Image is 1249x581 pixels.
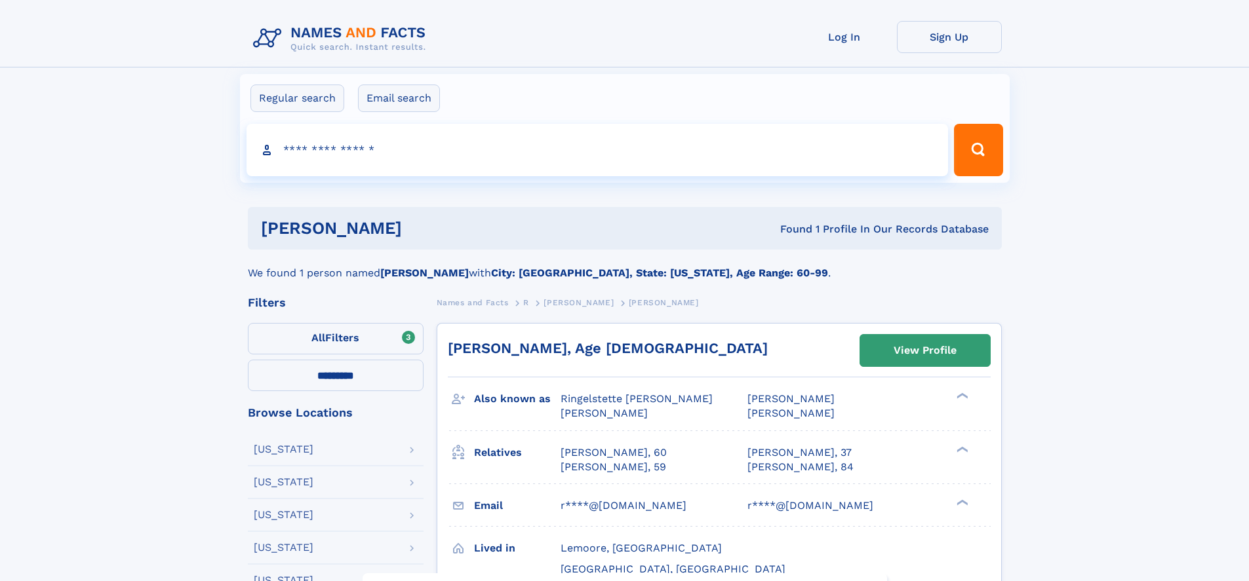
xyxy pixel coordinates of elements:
[358,84,440,112] label: Email search
[747,407,835,419] span: [PERSON_NAME]
[561,542,722,554] span: Lemoore, [GEOGRAPHIC_DATA]
[248,297,424,309] div: Filters
[860,335,990,366] a: View Profile
[248,250,1002,281] div: We found 1 person named with .
[261,220,591,236] h1: [PERSON_NAME]
[437,294,509,310] a: Names and Facts
[254,510,313,520] div: [US_STATE]
[523,298,529,307] span: R
[629,298,699,307] span: [PERSON_NAME]
[747,392,835,405] span: [PERSON_NAME]
[311,331,325,344] span: All
[254,444,313,455] div: [US_STATE]
[380,267,469,279] b: [PERSON_NAME]
[474,495,561,517] h3: Email
[953,498,969,506] div: ❯
[897,21,1002,53] a: Sign Up
[561,445,667,460] a: [PERSON_NAME], 60
[561,407,648,419] span: [PERSON_NAME]
[561,563,785,575] span: [GEOGRAPHIC_DATA], [GEOGRAPHIC_DATA]
[474,441,561,464] h3: Relatives
[254,477,313,487] div: [US_STATE]
[954,124,1002,176] button: Search Button
[254,542,313,553] div: [US_STATE]
[523,294,529,310] a: R
[561,460,666,474] a: [PERSON_NAME], 59
[544,294,614,310] a: [PERSON_NAME]
[747,460,854,474] a: [PERSON_NAME], 84
[248,21,437,56] img: Logo Names and Facts
[491,267,828,279] b: City: [GEOGRAPHIC_DATA], State: [US_STATE], Age Range: 60-99
[561,392,713,405] span: Ringelstette [PERSON_NAME]
[247,124,949,176] input: search input
[474,537,561,559] h3: Lived in
[248,407,424,419] div: Browse Locations
[250,84,344,112] label: Regular search
[792,21,897,53] a: Log In
[747,445,852,460] a: [PERSON_NAME], 37
[953,392,969,400] div: ❯
[474,388,561,410] h3: Also known as
[544,298,614,307] span: [PERSON_NAME]
[591,222,989,236] div: Found 1 Profile In Our Records Database
[448,340,768,356] a: [PERSON_NAME], Age [DEMOGRAPHIC_DATA]
[953,445,969,453] div: ❯
[894,335,957,365] div: View Profile
[248,323,424,354] label: Filters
